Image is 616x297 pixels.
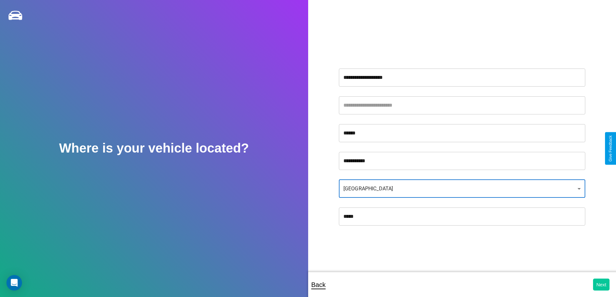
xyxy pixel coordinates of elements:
[339,180,585,198] div: [GEOGRAPHIC_DATA]
[593,279,610,291] button: Next
[6,275,22,291] div: Open Intercom Messenger
[608,135,613,162] div: Give Feedback
[311,279,326,291] p: Back
[59,141,249,155] h2: Where is your vehicle located?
